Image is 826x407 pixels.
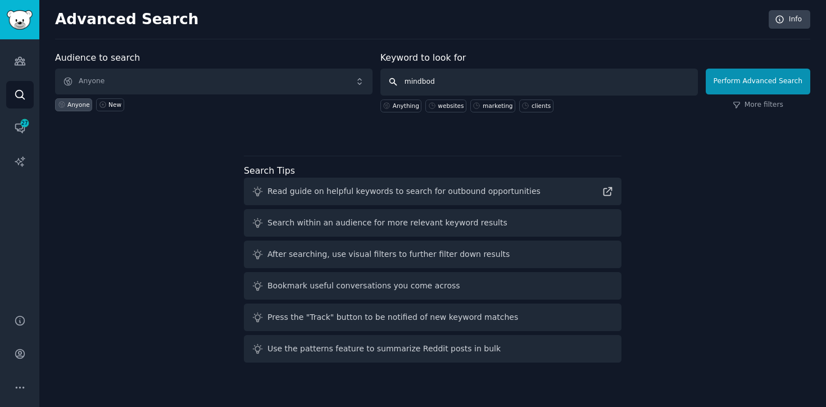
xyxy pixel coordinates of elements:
div: Press the "Track" button to be notified of new keyword matches [267,311,518,323]
a: More filters [733,100,783,110]
div: After searching, use visual filters to further filter down results [267,248,510,260]
a: Info [769,10,810,29]
div: Anything [393,102,419,110]
h2: Advanced Search [55,11,763,29]
a: 27 [6,114,34,142]
div: Read guide on helpful keywords to search for outbound opportunities [267,186,541,197]
span: 27 [20,119,30,127]
div: clients [532,102,551,110]
input: Any keyword [380,69,698,96]
label: Audience to search [55,52,140,63]
img: GummySearch logo [7,10,33,30]
div: Search within an audience for more relevant keyword results [267,217,507,229]
div: New [108,101,121,108]
div: marketing [483,102,513,110]
label: Search Tips [244,165,295,176]
div: Anyone [67,101,90,108]
button: Perform Advanced Search [706,69,810,94]
a: New [96,98,124,111]
div: Use the patterns feature to summarize Reddit posts in bulk [267,343,501,355]
div: Bookmark useful conversations you come across [267,280,460,292]
label: Keyword to look for [380,52,466,63]
button: Anyone [55,69,373,94]
div: websites [438,102,464,110]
